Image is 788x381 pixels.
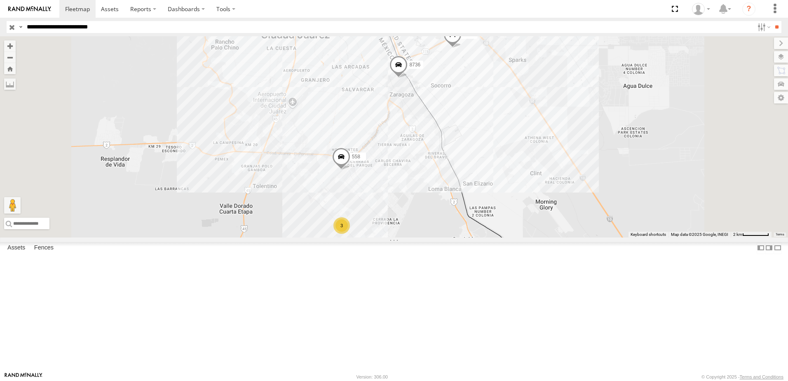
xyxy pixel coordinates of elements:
[4,63,16,74] button: Zoom Home
[409,62,420,68] span: 8736
[776,233,784,236] a: Terms (opens in new tab)
[742,2,755,16] i: ?
[733,232,742,237] span: 2 km
[8,6,51,12] img: rand-logo.svg
[731,232,772,238] button: Map Scale: 2 km per 61 pixels
[774,242,782,254] label: Hide Summary Table
[754,21,772,33] label: Search Filter Options
[740,374,783,379] a: Terms and Conditions
[3,242,29,254] label: Assets
[689,3,713,15] div: omar hernandez
[333,217,350,234] div: 3
[757,242,765,254] label: Dock Summary Table to the Left
[671,232,728,237] span: Map data ©2025 Google, INEGI
[631,232,666,238] button: Keyboard shortcuts
[17,21,24,33] label: Search Query
[701,374,783,379] div: © Copyright 2025 -
[4,52,16,63] button: Zoom out
[4,197,21,214] button: Drag Pegman onto the map to open Street View
[4,40,16,52] button: Zoom in
[356,374,388,379] div: Version: 306.00
[5,373,42,381] a: Visit our Website
[774,92,788,103] label: Map Settings
[30,242,58,254] label: Fences
[4,78,16,90] label: Measure
[352,154,360,160] span: 558
[765,242,773,254] label: Dock Summary Table to the Right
